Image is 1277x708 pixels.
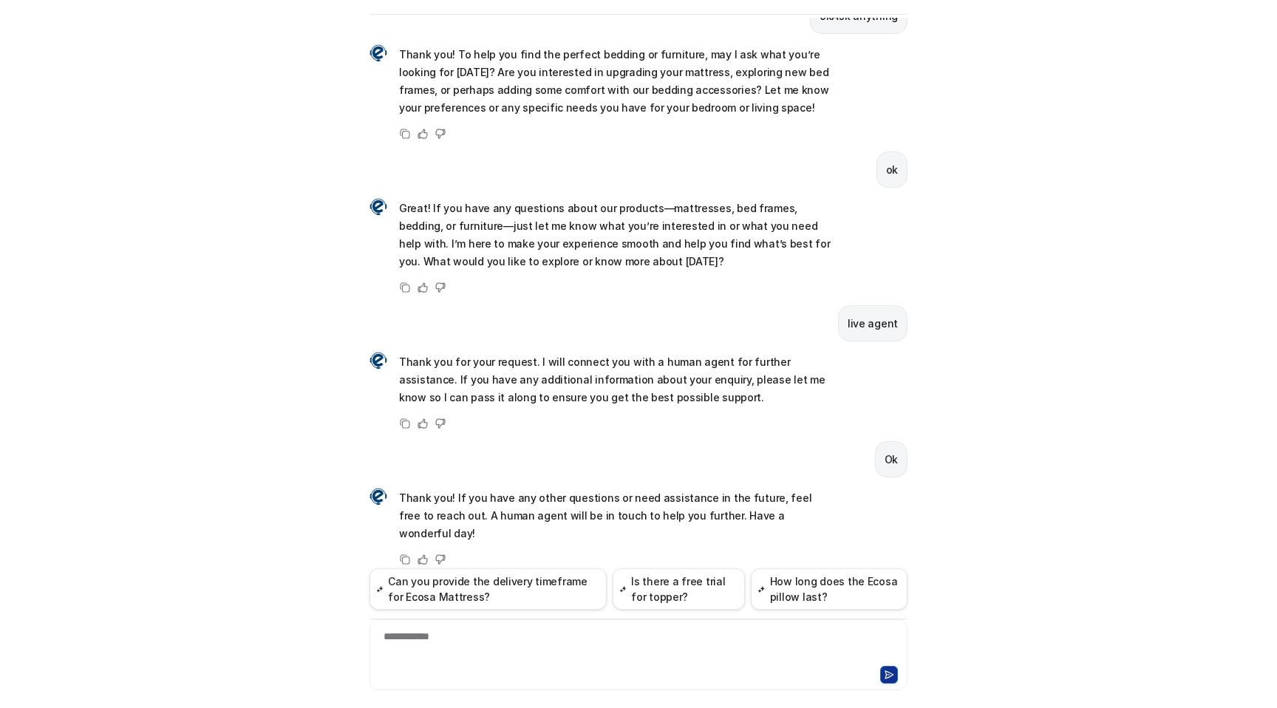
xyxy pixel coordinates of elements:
[370,198,387,216] img: Widget
[751,568,907,610] button: How long does the Ecosa pillow last?
[848,315,898,333] p: live agent
[613,568,745,610] button: Is there a free trial for topper?
[886,161,898,179] p: ok
[399,200,831,270] p: Great! If you have any questions about our products—mattresses, bed frames, bedding, or furniture...
[885,451,898,469] p: Ok
[370,352,387,370] img: Widget
[370,488,387,506] img: Widget
[370,44,387,62] img: Widget
[399,46,831,117] p: Thank you! To help you find the perfect bedding or furniture, may I ask what you’re looking for [...
[370,568,607,610] button: Can you provide the delivery timeframe for Ecosa Mattress?
[399,353,831,406] p: Thank you for your request. I will connect you with a human agent for further assistance. If you ...
[399,489,831,542] p: Thank you! If you have any other questions or need assistance in the future, feel free to reach o...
